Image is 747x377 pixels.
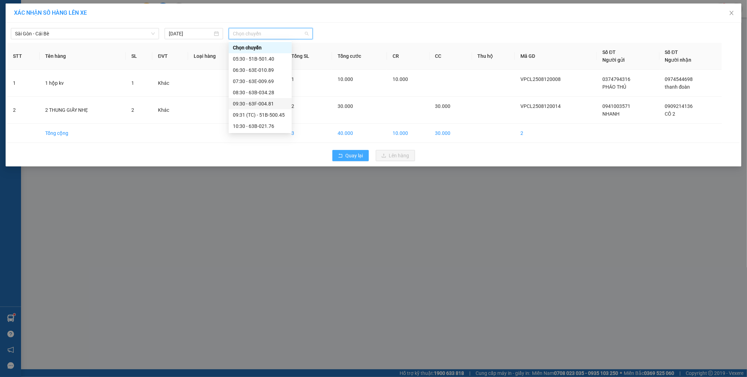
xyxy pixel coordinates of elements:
[14,9,87,16] span: XÁC NHẬN SỐ HÀNG LÊN XE
[729,10,734,16] span: close
[602,57,625,63] span: Người gửi
[152,70,188,97] td: Khác
[665,84,690,90] span: thanh đoàn
[233,89,288,96] div: 08:30 - 63B-034.28
[387,43,429,70] th: CR
[291,76,294,82] span: 1
[7,97,40,124] td: 2
[15,28,155,39] span: Sài Gòn - Cái Bè
[188,43,241,70] th: Loại hàng
[665,49,678,55] span: Số ĐT
[665,76,693,82] span: 0974544698
[229,42,292,53] div: Chọn chuyến
[126,43,152,70] th: SL
[520,103,561,109] span: VPCL2508120014
[387,124,429,143] td: 10.000
[233,100,288,108] div: 09:30 - 63F-004.81
[233,28,309,39] span: Chọn chuyến
[602,76,630,82] span: 0374794316
[131,107,134,113] span: 2
[338,76,353,82] span: 10.000
[515,124,597,143] td: 2
[40,124,125,143] td: Tổng cộng
[376,150,415,161] button: uploadLên hàng
[332,124,387,143] td: 40.000
[40,70,125,97] td: 1 hộp kv
[602,49,616,55] span: Số ĐT
[332,43,387,70] th: Tổng cước
[338,153,343,159] span: rollback
[722,4,741,23] button: Close
[602,103,630,109] span: 0941003571
[665,103,693,109] span: 0909214136
[152,43,188,70] th: ĐVT
[233,77,288,85] div: 07:30 - 63E-009.69
[332,150,369,161] button: rollbackQuay lại
[7,43,40,70] th: STT
[393,76,408,82] span: 10.000
[169,30,213,37] input: 12/08/2025
[515,43,597,70] th: Mã GD
[233,44,288,52] div: Chọn chuyến
[346,152,363,159] span: Quay lại
[602,111,620,117] span: NHANH
[665,57,692,63] span: Người nhận
[665,111,676,117] span: CÔ 2
[520,76,561,82] span: VPCL2508120008
[286,124,332,143] td: 3
[286,43,332,70] th: Tổng SL
[131,80,134,86] span: 1
[233,111,288,119] div: 09:31 (TC) - 51B-500.45
[233,55,288,63] div: 05:30 - 51B-501.40
[472,43,515,70] th: Thu hộ
[152,97,188,124] td: Khác
[40,43,125,70] th: Tên hàng
[435,103,451,109] span: 30.000
[233,122,288,130] div: 10:30 - 63B-021.76
[430,124,472,143] td: 30.000
[233,66,288,74] div: 06:30 - 63E-010.89
[7,70,40,97] td: 1
[291,103,294,109] span: 2
[40,97,125,124] td: 2 THUNG GIẤY NHẸ
[602,84,626,90] span: PHÁO THỦ
[338,103,353,109] span: 30.000
[430,43,472,70] th: CC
